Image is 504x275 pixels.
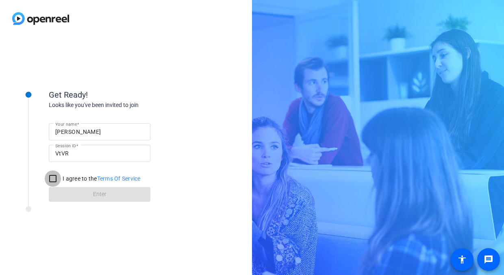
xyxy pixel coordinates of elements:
div: Looks like you've been invited to join [49,101,211,109]
mat-label: Your name [55,122,77,127]
div: Get Ready! [49,89,211,101]
mat-icon: accessibility [457,255,467,264]
mat-icon: message [484,255,493,264]
a: Terms Of Service [97,175,141,182]
label: I agree to the [61,175,141,183]
mat-label: Session ID [55,143,76,148]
